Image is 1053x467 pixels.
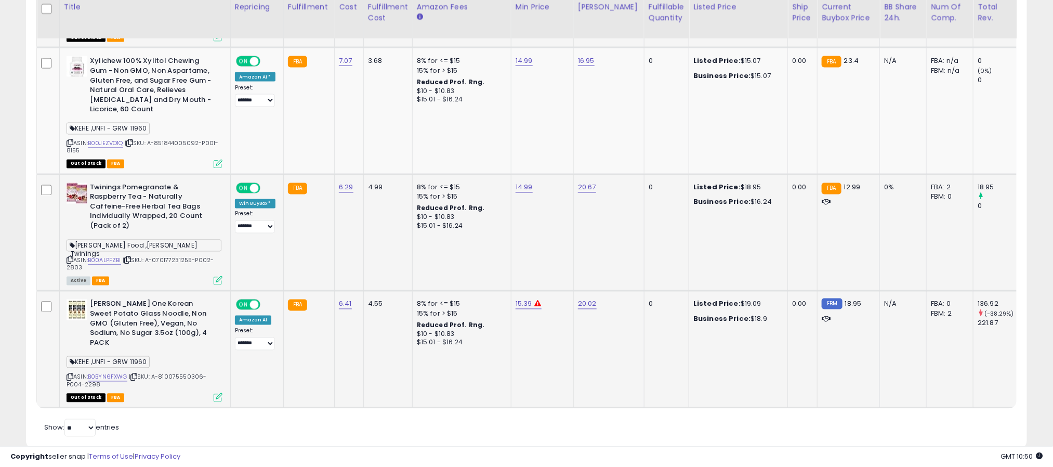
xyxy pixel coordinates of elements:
[844,56,859,66] span: 23.4
[10,451,48,461] strong: Copyright
[693,183,780,192] div: $18.95
[693,315,780,324] div: $18.9
[10,452,180,462] div: seller snap | |
[368,2,408,23] div: Fulfillment Cost
[135,451,180,461] a: Privacy Policy
[931,183,965,192] div: FBA: 2
[978,319,1020,328] div: 221.87
[884,2,922,23] div: BB Share 24h.
[67,256,214,272] span: | SKU: A-070177231255-P002-2803
[516,2,569,12] div: Min Price
[417,204,485,213] b: Reduced Prof. Rng.
[931,2,969,23] div: Num of Comp.
[67,139,219,155] span: | SKU: A-851844005092-P001-8155
[90,183,216,234] b: Twinings Pomegranate & Raspberry Tea - Naturally Caffeine-Free Herbal Tea Bags Individually Wrapp...
[44,423,119,433] span: Show: entries
[67,394,106,403] span: All listings that are currently out of stock and unavailable for purchase on Amazon
[984,310,1013,318] small: (-38.29%)
[884,300,918,309] div: N/A
[578,56,595,66] a: 16.95
[339,299,352,309] a: 6.41
[978,67,992,75] small: (0%)
[259,184,275,192] span: OFF
[417,12,423,22] small: Amazon Fees.
[237,184,250,192] span: ON
[978,2,1016,23] div: Total Rev.
[417,66,503,75] div: 15% for > $15
[845,299,862,309] span: 18.95
[1001,451,1043,461] span: 2025-09-15 10:50 GMT
[368,56,404,66] div: 3.68
[88,256,121,265] a: B00ALPFZBI
[237,57,250,66] span: ON
[516,56,533,66] a: 14.99
[235,316,271,325] div: Amazon AI
[578,2,640,12] div: [PERSON_NAME]
[417,330,503,339] div: $10 - $10.83
[978,202,1020,211] div: 0
[417,213,503,222] div: $10 - $10.83
[67,373,207,388] span: | SKU: A-810075550306-P004-2298
[822,56,841,68] small: FBA
[339,2,359,12] div: Cost
[693,183,741,192] b: Listed Price:
[235,328,275,351] div: Preset:
[931,300,965,309] div: FBA: 0
[417,95,503,104] div: $15.01 - $16.24
[235,84,275,107] div: Preset:
[578,183,596,193] a: 20.67
[107,394,125,403] span: FBA
[67,300,87,320] img: 51o1o-3qZoL._SL40_.jpg
[931,309,965,319] div: FBM: 2
[417,222,503,231] div: $15.01 - $16.24
[67,56,87,77] img: 41FRVnaxnHL._SL40_.jpg
[88,373,127,382] a: B0BYN6FXWG
[792,56,809,66] div: 0.00
[693,197,751,207] b: Business Price:
[822,2,875,23] div: Current Buybox Price
[693,71,780,81] div: $15.07
[884,56,918,66] div: N/A
[649,300,681,309] div: 0
[339,183,353,193] a: 6.29
[417,2,507,12] div: Amazon Fees
[237,301,250,309] span: ON
[259,301,275,309] span: OFF
[368,183,404,192] div: 4.99
[693,56,780,66] div: $15.07
[931,192,965,202] div: FBM: 0
[417,56,503,66] div: 8% for <= $15
[884,183,918,192] div: 0%
[649,56,681,66] div: 0
[417,339,503,347] div: $15.01 - $16.24
[792,2,813,23] div: Ship Price
[88,139,123,148] a: B00JEZVO1Q
[67,56,222,167] div: ASIN:
[67,183,87,204] img: 51ZKM7sFJML._SL40_.jpg
[693,2,783,12] div: Listed Price
[693,314,751,324] b: Business Price:
[516,183,533,193] a: 14.99
[368,300,404,309] div: 4.55
[235,72,275,82] div: Amazon AI *
[417,192,503,202] div: 15% for > $15
[339,56,352,66] a: 7.07
[67,356,150,368] span: KEHE ,UNFI - GRW 11960
[288,300,307,311] small: FBA
[417,309,503,319] div: 15% for > $15
[67,123,150,135] span: KEHE ,UNFI - GRW 11960
[288,2,330,12] div: Fulfillment
[693,71,751,81] b: Business Price:
[89,451,133,461] a: Terms of Use
[288,183,307,194] small: FBA
[649,183,681,192] div: 0
[417,321,485,330] b: Reduced Prof. Rng.
[417,87,503,96] div: $10 - $10.83
[235,199,275,209] div: Win BuyBox *
[978,75,1020,85] div: 0
[516,299,532,309] a: 15.39
[107,160,125,168] span: FBA
[693,56,741,66] b: Listed Price:
[417,183,503,192] div: 8% for <= $15
[693,198,780,207] div: $16.24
